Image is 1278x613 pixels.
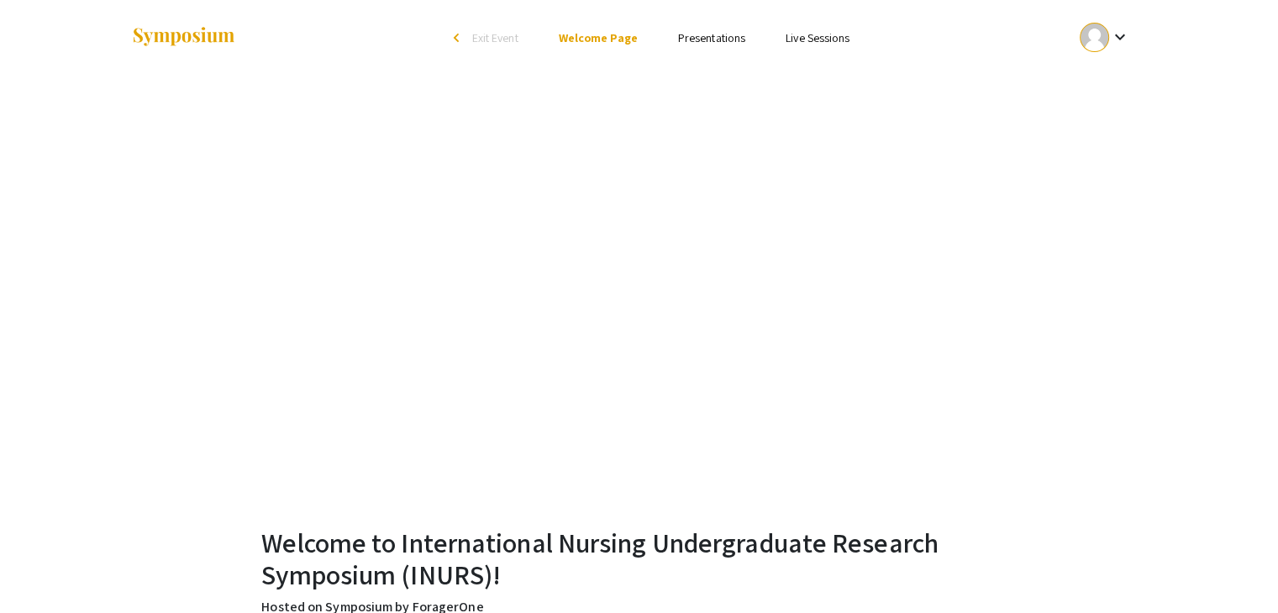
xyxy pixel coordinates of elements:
iframe: Welcome to INURS 2025 – A Message from Dean Yingling [261,81,1018,506]
span: Exit Event [472,30,518,45]
h2: Welcome to International Nursing Undergraduate Research Symposium (INURS)! [261,527,1016,591]
a: Welcome Page [559,30,638,45]
mat-icon: Expand account dropdown [1109,27,1129,47]
a: Presentations [678,30,745,45]
button: Expand account dropdown [1062,18,1147,56]
img: Symposium by ForagerOne [131,26,236,49]
a: Live Sessions [786,30,849,45]
iframe: Chat [13,537,71,600]
div: arrow_back_ios [454,33,464,43]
